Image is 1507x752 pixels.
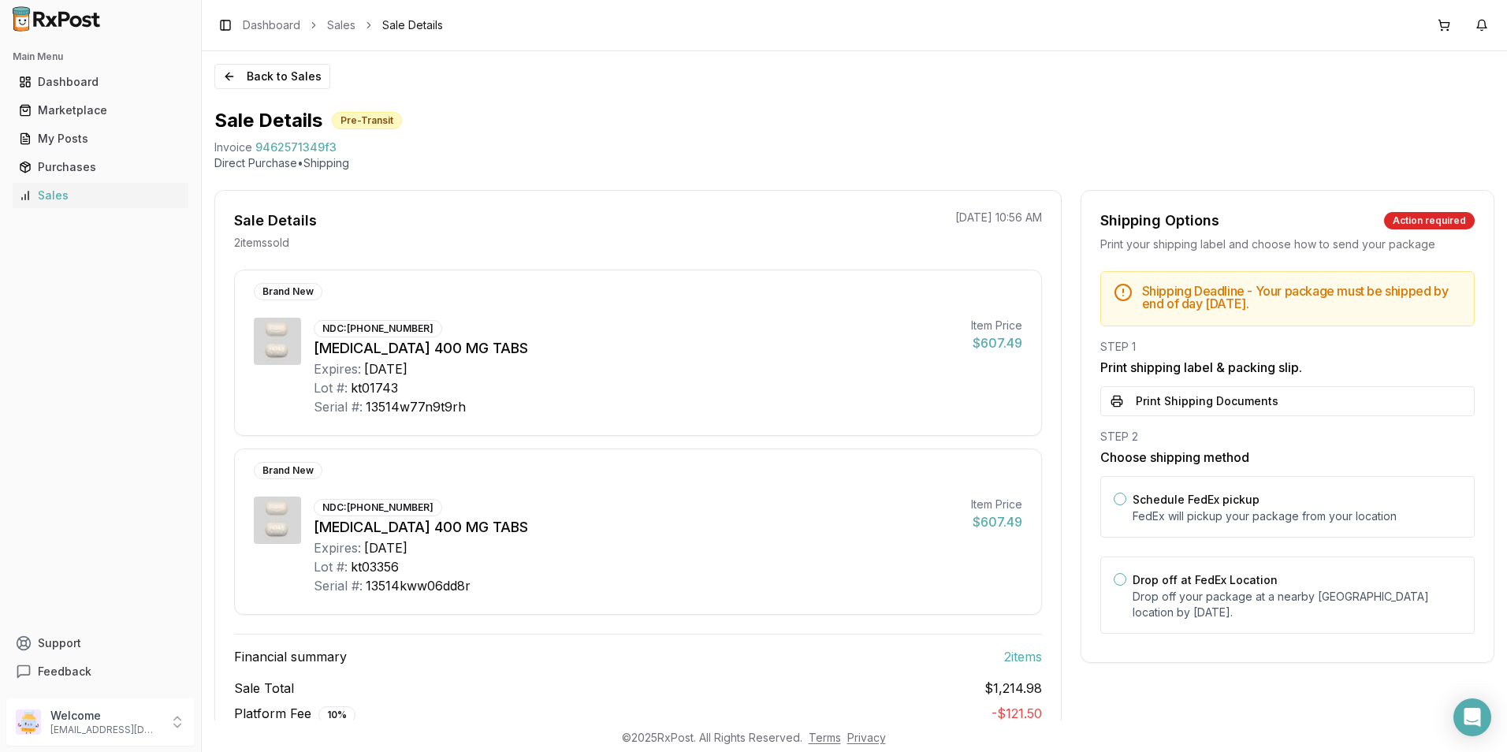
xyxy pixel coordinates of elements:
span: - $121.50 [992,705,1042,721]
button: Print Shipping Documents [1100,386,1475,416]
a: Sales [327,17,355,33]
div: Action required [1384,212,1475,229]
div: Lot #: [314,378,348,397]
div: Serial #: [314,576,363,595]
span: Feedback [38,664,91,679]
label: Schedule FedEx pickup [1133,493,1260,506]
div: kt01743 [351,378,398,397]
div: 13514w77n9t9rh [366,397,466,416]
a: Terms [809,731,841,744]
div: [MEDICAL_DATA] 400 MG TABS [314,516,958,538]
div: Lot #: [314,557,348,576]
div: Marketplace [19,102,182,118]
p: [DATE] 10:56 AM [955,210,1042,225]
div: STEP 2 [1100,429,1475,445]
div: Sales [19,188,182,203]
p: Drop off your package at a nearby [GEOGRAPHIC_DATA] location by [DATE] . [1133,589,1461,620]
div: 13514kww06dd8r [366,576,471,595]
img: Multaq 400 MG TABS [254,497,301,544]
p: FedEx will pickup your package from your location [1133,508,1461,524]
a: Dashboard [13,68,188,96]
div: Invoice [214,140,252,155]
div: Item Price [971,318,1022,333]
button: Marketplace [6,98,195,123]
a: Sales [13,181,188,210]
div: Dashboard [19,74,182,90]
div: NDC: [PHONE_NUMBER] [314,499,442,516]
div: Sale Details [234,210,317,232]
nav: breadcrumb [243,17,443,33]
div: Expires: [314,538,361,557]
label: Drop off at FedEx Location [1133,573,1278,586]
img: User avatar [16,709,41,735]
div: Brand New [254,462,322,479]
span: Sale Total [234,679,294,698]
button: My Posts [6,126,195,151]
div: $607.49 [971,512,1022,531]
div: kt03356 [351,557,399,576]
button: Dashboard [6,69,195,95]
div: Purchases [19,159,182,175]
button: Sales [6,183,195,208]
p: [EMAIL_ADDRESS][DOMAIN_NAME] [50,724,160,736]
a: Dashboard [243,17,300,33]
div: STEP 1 [1100,339,1475,355]
div: [DATE] [364,538,407,557]
p: Welcome [50,708,160,724]
a: Marketplace [13,96,188,125]
h5: Shipping Deadline - Your package must be shipped by end of day [DATE] . [1142,285,1461,310]
button: Back to Sales [214,64,330,89]
a: Privacy [847,731,886,744]
div: Shipping Options [1100,210,1219,232]
img: Multaq 400 MG TABS [254,318,301,365]
button: Purchases [6,154,195,180]
span: 9462571349f3 [255,140,337,155]
div: Print your shipping label and choose how to send your package [1100,236,1475,252]
div: 10 % [318,706,355,724]
span: Platform Fee [234,704,355,724]
button: Feedback [6,657,195,686]
a: My Posts [13,125,188,153]
h3: Print shipping label & packing slip. [1100,358,1475,377]
a: Purchases [13,153,188,181]
div: Open Intercom Messenger [1453,698,1491,736]
h2: Main Menu [13,50,188,63]
span: Financial summary [234,647,347,666]
span: Sale Details [382,17,443,33]
div: [DATE] [364,359,407,378]
div: [MEDICAL_DATA] 400 MG TABS [314,337,958,359]
div: My Posts [19,131,182,147]
div: Serial #: [314,397,363,416]
p: Direct Purchase • Shipping [214,155,1494,171]
div: Brand New [254,283,322,300]
div: $607.49 [971,333,1022,352]
div: Item Price [971,497,1022,512]
div: NDC: [PHONE_NUMBER] [314,320,442,337]
button: Support [6,629,195,657]
p: 2 item s sold [234,235,289,251]
div: Expires: [314,359,361,378]
span: $1,214.98 [984,679,1042,698]
h3: Choose shipping method [1100,448,1475,467]
img: RxPost Logo [6,6,107,32]
div: Pre-Transit [332,112,402,129]
h1: Sale Details [214,108,322,133]
span: 2 item s [1004,647,1042,666]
